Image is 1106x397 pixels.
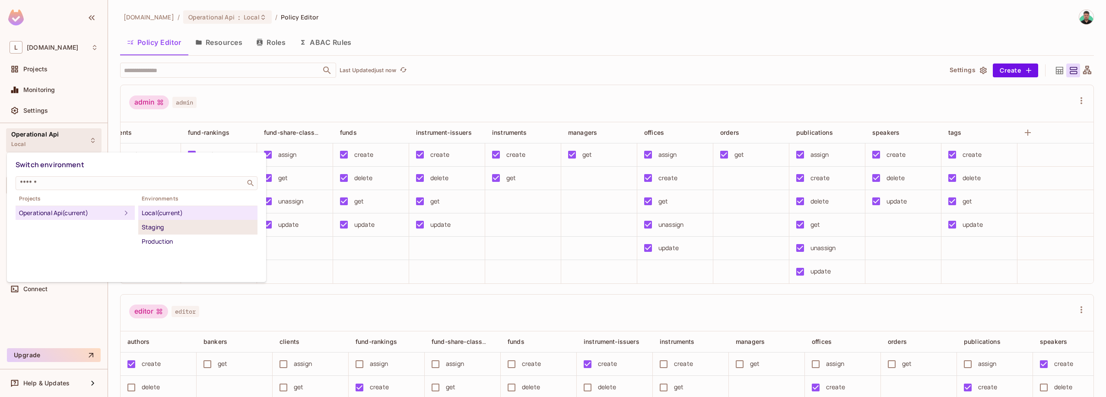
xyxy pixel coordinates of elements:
[142,222,254,232] div: Staging
[19,208,121,218] div: Operational Api (current)
[142,236,254,247] div: Production
[142,208,254,218] div: Local (current)
[138,195,257,202] span: Environments
[16,160,84,169] span: Switch environment
[16,195,135,202] span: Projects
